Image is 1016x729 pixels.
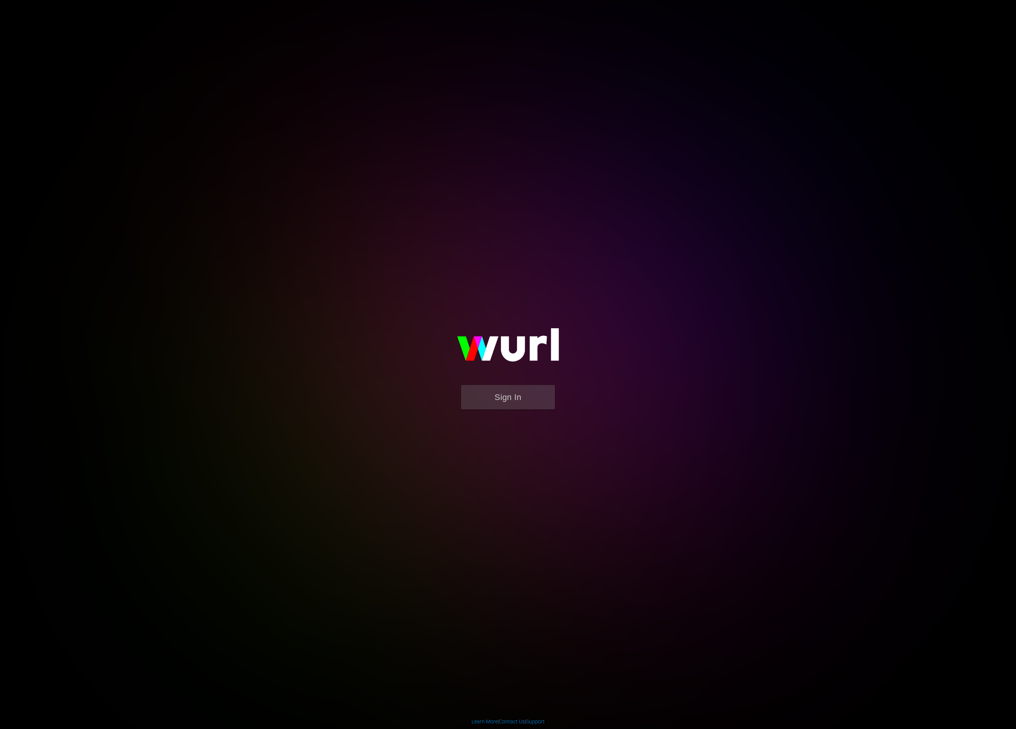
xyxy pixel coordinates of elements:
[472,718,545,725] div: | |
[499,718,525,724] a: Contact Us
[526,718,545,724] a: Support
[433,312,583,385] img: wurl-logo-on-black-223613ac3d8ba8fe6dc639794a292ebdb59501304c7dfd60c99c58986ef67473.svg
[472,718,498,724] a: Learn More
[461,385,555,409] button: Sign In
